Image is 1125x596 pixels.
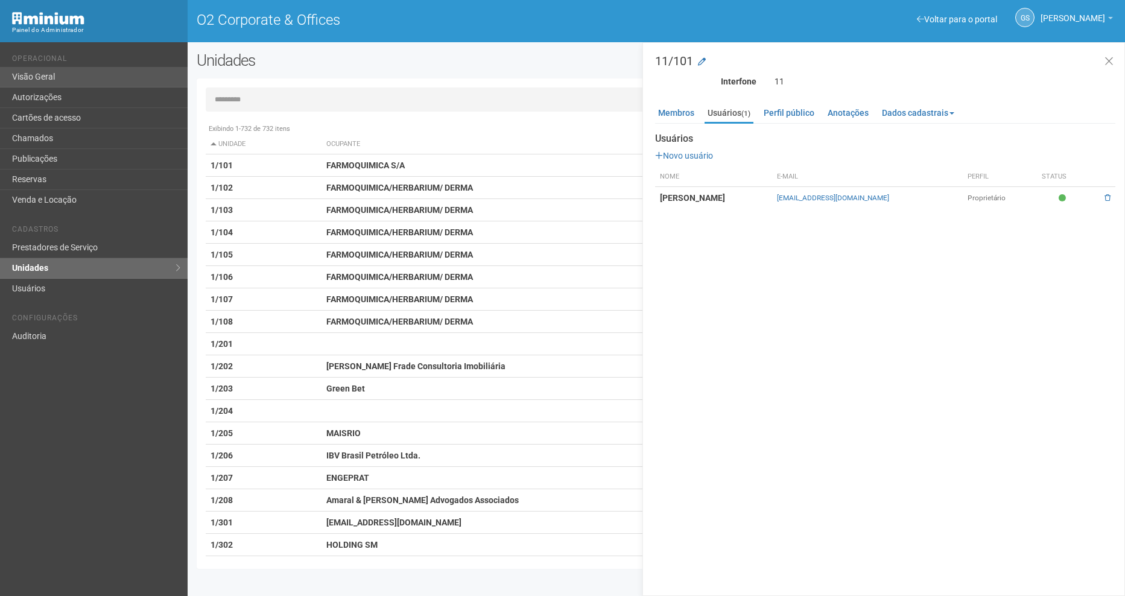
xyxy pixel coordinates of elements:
th: Nome [655,167,772,187]
a: [PERSON_NAME] [1041,15,1113,25]
div: Exibindo 1-732 de 732 itens [206,124,1107,135]
img: Minium [12,12,84,25]
span: Gabriela Souza [1041,2,1105,23]
a: [EMAIL_ADDRESS][DOMAIN_NAME] [777,194,889,202]
strong: [PERSON_NAME] [660,193,725,203]
a: Anotações [825,104,872,122]
strong: 1/202 [211,361,233,371]
h1: O2 Corporate & Offices [197,12,647,28]
div: Painel do Administrador [12,25,179,36]
strong: FARMOQUIMICA/HERBARIUM/ DERMA [326,250,473,259]
div: 11 [765,76,1124,87]
strong: FARMOQUIMICA/HERBARIUM/ DERMA [326,317,473,326]
a: Novo usuário [655,151,713,160]
strong: 1/205 [211,428,233,438]
strong: Amaral & [PERSON_NAME] Advogados Associados [326,495,519,505]
strong: FARMOQUIMICA/HERBARIUM/ DERMA [326,183,473,192]
strong: 1/207 [211,473,233,483]
strong: 1/106 [211,272,233,282]
th: E-mail [772,167,963,187]
strong: 1/102 [211,183,233,192]
strong: 1/208 [211,495,233,505]
strong: Usuários [655,133,1115,144]
li: Configurações [12,314,179,326]
a: Voltar para o portal [917,14,997,24]
strong: 1/302 [211,540,233,550]
strong: FARMOQUIMICA/HERBARIUM/ DERMA [326,227,473,237]
th: Perfil [963,167,1038,187]
strong: MAISRIO [326,428,361,438]
strong: FARMOQUIMICA/HERBARIUM/ DERMA [326,205,473,215]
strong: 1/107 [211,294,233,304]
strong: HOLDING SM [326,540,378,550]
a: GS [1015,8,1035,27]
strong: 1/203 [211,384,233,393]
strong: [PERSON_NAME] Frade Consultoria Imobiliária [326,361,505,371]
td: Proprietário [963,187,1038,209]
strong: 1/104 [211,227,233,237]
strong: FARMOQUIMICA S/A [326,160,405,170]
th: Unidade: activate to sort column descending [206,135,322,154]
li: Cadastros [12,225,179,238]
strong: IBV Brasil Petróleo Ltda. [326,451,420,460]
strong: 1/201 [211,339,233,349]
th: Status [1037,167,1091,187]
strong: FARMOQUIMICA/HERBARIUM/ DERMA [326,272,473,282]
a: Perfil público [761,104,817,122]
li: Operacional [12,54,179,67]
strong: 1/301 [211,518,233,527]
strong: FARMOQUIMICA/HERBARIUM/ DERMA [326,294,473,304]
a: Modificar a unidade [698,56,706,68]
strong: 1/103 [211,205,233,215]
span: Ativo [1059,193,1069,203]
strong: [EMAIL_ADDRESS][DOMAIN_NAME] [326,518,461,527]
a: Membros [655,104,697,122]
a: Dados cadastrais [879,104,957,122]
h3: 11/101 [655,55,1115,67]
strong: 1/108 [211,317,233,326]
div: Interfone [646,76,765,87]
strong: 1/204 [211,406,233,416]
th: Ocupante: activate to sort column ascending [322,135,719,154]
h2: Unidades [197,51,569,69]
strong: 1/206 [211,451,233,460]
strong: Green Bet [326,384,365,393]
small: (1) [741,109,750,118]
strong: 1/101 [211,160,233,170]
a: Usuários(1) [705,104,753,124]
strong: 1/105 [211,250,233,259]
strong: ENGEPRAT [326,473,369,483]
